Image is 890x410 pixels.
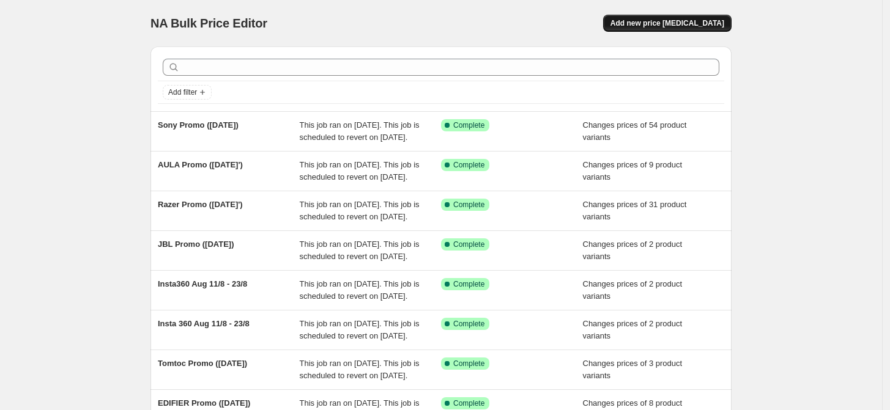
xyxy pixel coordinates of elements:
[300,160,420,181] span: This job ran on [DATE]. This job is scheduled to revert on [DATE].
[300,279,420,301] span: This job ran on [DATE]. This job is scheduled to revert on [DATE].
[583,240,683,261] span: Changes prices of 2 product variants
[158,120,239,130] span: Sony Promo ([DATE])
[583,120,687,142] span: Changes prices of 54 product variants
[158,200,243,209] span: Razer Promo ([DATE]')
[150,16,267,30] span: NA Bulk Price Editor
[158,160,243,169] span: AULA Promo ([DATE]')
[583,359,683,380] span: Changes prices of 3 product variants
[453,160,484,170] span: Complete
[453,200,484,210] span: Complete
[168,87,197,97] span: Add filter
[453,240,484,249] span: Complete
[453,279,484,289] span: Complete
[158,398,250,408] span: EDIFIER Promo ([DATE])
[583,319,683,340] span: Changes prices of 2 product variants
[300,359,420,380] span: This job ran on [DATE]. This job is scheduled to revert on [DATE].
[158,240,234,249] span: JBL Promo ([DATE])
[300,240,420,261] span: This job ran on [DATE]. This job is scheduled to revert on [DATE].
[158,279,247,288] span: Insta360 Aug 11/8 - 23/8
[300,200,420,221] span: This job ran on [DATE]. This job is scheduled to revert on [DATE].
[583,160,683,181] span: Changes prices of 9 product variants
[453,120,484,130] span: Complete
[453,359,484,368] span: Complete
[610,18,724,28] span: Add new price [MEDICAL_DATA]
[603,15,732,32] button: Add new price [MEDICAL_DATA]
[583,200,687,221] span: Changes prices of 31 product variants
[163,85,212,100] button: Add filter
[453,398,484,408] span: Complete
[583,279,683,301] span: Changes prices of 2 product variants
[300,319,420,340] span: This job ran on [DATE]. This job is scheduled to revert on [DATE].
[158,359,247,368] span: Tomtoc Promo ([DATE])
[300,120,420,142] span: This job ran on [DATE]. This job is scheduled to revert on [DATE].
[158,319,250,328] span: Insta 360 Aug 11/8 - 23/8
[453,319,484,329] span: Complete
